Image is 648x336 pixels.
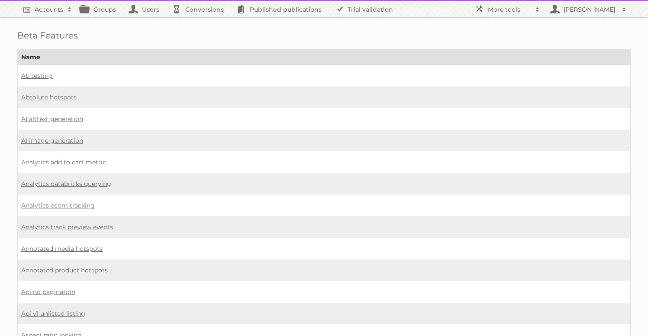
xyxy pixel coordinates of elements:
[21,223,113,231] a: Analytics track preview events
[488,5,531,14] h2: More tools
[18,50,631,65] th: Name
[232,1,330,17] a: Published publications
[544,1,631,17] a: [PERSON_NAME]
[21,266,108,274] a: Annotated product hotspots
[21,115,83,123] a: AI alttext generation
[17,30,631,41] h1: Beta Features
[21,72,53,80] a: Ab testing
[125,1,168,17] a: Users
[21,202,95,209] a: Analytics ecom tracking
[330,1,402,17] a: Trial validation
[21,245,103,253] a: Annotated media hotspots
[35,5,63,14] h2: Accounts
[21,310,85,317] a: Api v1 unlisted listing
[21,180,111,188] a: Analytics databricks querying
[21,93,77,101] a: Absolute hotspots
[21,288,75,296] a: Api no pagination
[471,1,544,17] a: More tools
[168,1,232,17] a: Conversions
[17,1,76,17] a: Accounts
[21,158,106,166] a: Analytics add to cart metric
[21,137,83,144] a: AI image generation
[76,1,125,17] a: Groups
[561,5,618,14] h2: [PERSON_NAME]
